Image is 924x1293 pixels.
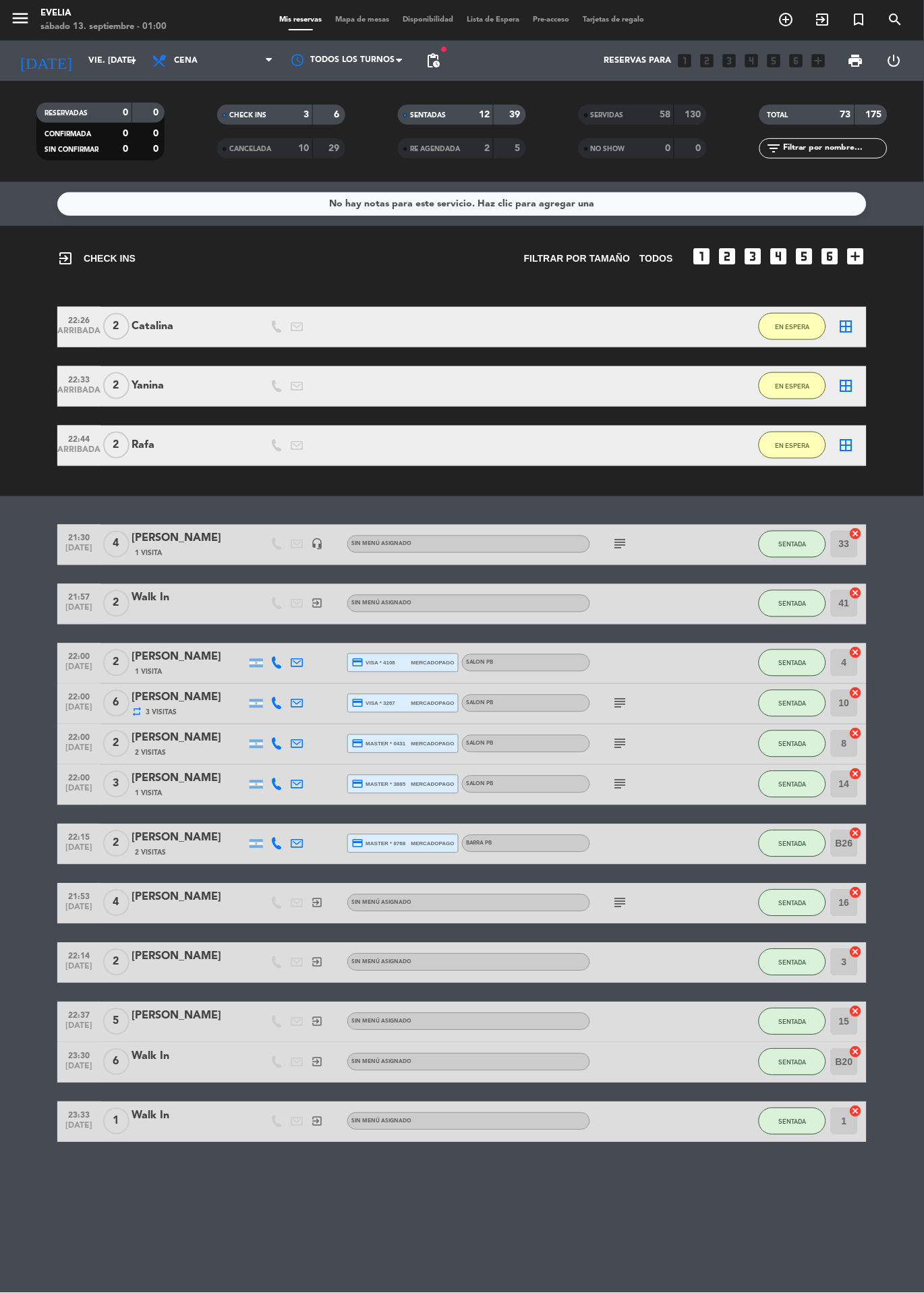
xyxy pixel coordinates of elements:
span: visa * 4106 [351,657,395,669]
span: 2 [103,949,129,976]
i: cancel [849,587,863,600]
span: 1 Visita [135,788,162,799]
span: SENTADA [779,660,807,667]
i: looks_4 [768,246,790,267]
div: [PERSON_NAME] [132,830,246,847]
div: [PERSON_NAME] [132,889,246,907]
strong: 0 [123,108,128,117]
span: [DATE] [62,1022,96,1037]
button: EN ESPERA [759,372,826,399]
i: looks_one [676,52,694,69]
span: fiber_manual_record [440,45,448,53]
span: SALON PB [466,701,494,706]
span: [DATE] [62,663,96,679]
i: border_all [838,318,855,335]
i: cancel [849,1105,863,1118]
div: [PERSON_NAME] [132,948,246,966]
i: subject [612,536,629,552]
div: Yanina [132,377,246,395]
i: cancel [849,886,863,900]
span: 2 [103,313,129,340]
span: 21:57 [62,589,96,604]
span: EN ESPERA [776,442,810,449]
strong: 0 [123,144,128,154]
span: CHECK INS [57,250,136,266]
span: visa * 3267 [351,697,395,710]
span: [DATE] [62,544,96,560]
strong: 5 [515,144,523,153]
span: [DATE] [62,962,96,978]
div: [PERSON_NAME] [132,1008,246,1025]
span: mercadopago [411,740,455,749]
span: SENTADA [779,1118,807,1126]
strong: 0 [154,108,162,117]
span: Sin menú asignado [351,960,411,965]
span: SENTADA [779,1018,807,1026]
span: Sin menú asignado [351,900,411,906]
i: exit_to_app [311,956,323,969]
div: [PERSON_NAME] [132,530,246,548]
span: 6 [103,1049,129,1076]
span: 22:15 [62,829,96,844]
span: 1 Visita [135,667,162,678]
span: Tarjetas de regalo [577,16,652,24]
span: SALON PB [466,741,494,747]
span: BARRA PB [466,841,492,846]
span: Mapa de mesas [329,16,397,24]
span: TOTAL [768,112,788,119]
i: repeat [132,707,142,718]
span: [DATE] [62,703,96,719]
span: 4 [103,531,129,558]
span: pending_actions [425,53,441,69]
strong: 175 [866,110,885,119]
span: mercadopago [411,699,455,708]
div: [PERSON_NAME] [132,730,246,747]
span: print [848,53,864,69]
span: 22:44 [62,430,96,446]
button: SENTADA [759,730,826,757]
div: Walk In [132,1048,246,1066]
span: Disponibilidad [397,16,461,24]
span: 22:14 [62,948,96,963]
i: exit_to_app [311,1016,323,1028]
i: cancel [849,1005,863,1018]
i: turned_in_not [851,11,867,28]
i: looks_4 [743,52,761,69]
strong: 0 [665,144,670,153]
span: ARRIBADA [62,445,96,461]
i: filter_list [766,140,782,156]
span: Sin menú asignado [351,542,411,547]
i: border_all [838,378,855,394]
span: 1 Visita [135,548,162,559]
i: looks_3 [721,52,739,69]
i: credit_card [351,738,364,750]
i: credit_card [351,697,364,710]
span: 2 Visitas [135,748,166,759]
span: 2 [103,372,129,399]
button: SENTADA [759,1008,826,1035]
button: SENTADA [759,949,826,976]
input: Filtrar por nombre... [782,141,887,156]
div: No hay notas para este servicio. Haz clic para agregar una [330,196,595,212]
i: subject [612,736,629,752]
i: border_all [838,437,855,453]
button: EN ESPERA [759,313,826,340]
span: 23:33 [62,1107,96,1122]
i: cancel [849,687,863,700]
i: exit_to_app [57,250,74,266]
span: ARRIBADA [62,326,96,342]
i: power_settings_new [886,53,902,69]
span: NO SHOW [591,146,625,152]
span: mercadopago [411,659,455,668]
span: 22:26 [62,312,96,327]
span: 22:33 [62,371,96,386]
span: 2 Visitas [135,848,166,859]
span: Sin menú asignado [351,1119,411,1124]
span: Filtrar por tamaño [524,251,630,266]
span: Cena [174,56,198,65]
strong: 2 [484,144,490,153]
strong: 0 [696,144,704,153]
span: [DATE] [62,604,96,619]
span: 22:37 [62,1007,96,1023]
i: looks_two [717,246,739,267]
